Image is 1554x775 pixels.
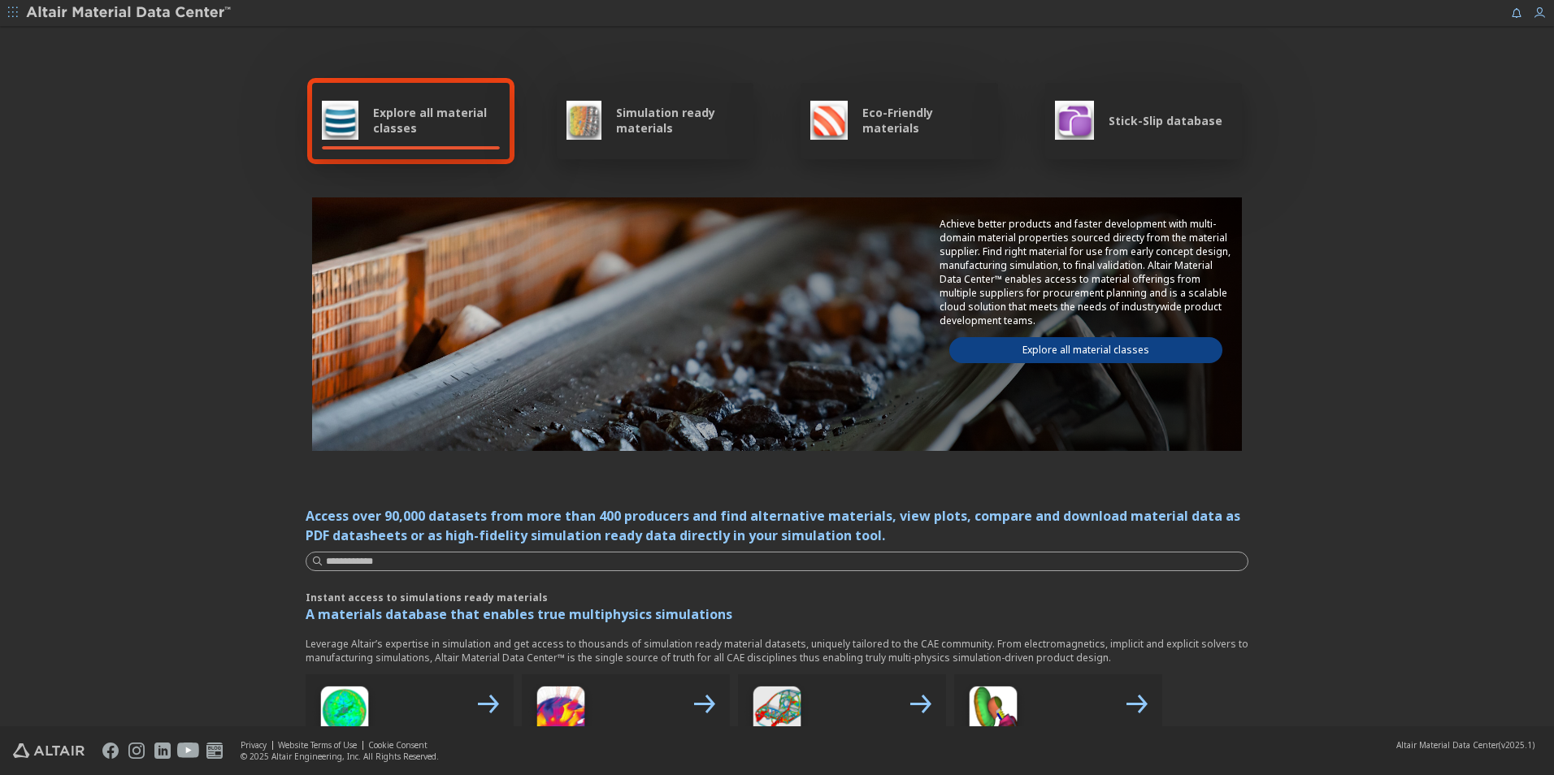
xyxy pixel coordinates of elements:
[306,604,1248,624] p: A materials database that enables true multiphysics simulations
[961,681,1026,746] img: Crash Analyses Icon
[940,217,1232,327] p: Achieve better products and faster development with multi-domain material properties sourced dire...
[1396,739,1499,751] span: Altair Material Data Center
[26,5,233,21] img: Altair Material Data Center
[278,739,357,751] a: Website Terms of Use
[810,101,848,140] img: Eco-Friendly materials
[368,739,428,751] a: Cookie Consent
[312,681,377,746] img: High Frequency Icon
[322,101,358,140] img: Explore all material classes
[241,739,267,751] a: Privacy
[306,637,1248,665] p: Leverage Altair’s expertise in simulation and get access to thousands of simulation ready materia...
[1109,113,1222,128] span: Stick-Slip database
[1396,739,1534,751] div: (v2025.1)
[616,105,744,136] span: Simulation ready materials
[862,105,988,136] span: Eco-Friendly materials
[744,681,810,746] img: Structural Analyses Icon
[528,681,593,746] img: Low Frequency Icon
[1055,101,1094,140] img: Stick-Slip database
[306,591,1248,604] p: Instant access to simulations ready materials
[949,337,1222,363] a: Explore all material classes
[306,506,1248,545] div: Access over 90,000 datasets from more than 400 producers and find alternative materials, view plo...
[566,101,601,140] img: Simulation ready materials
[13,743,85,758] img: Altair Engineering
[373,105,500,136] span: Explore all material classes
[241,751,439,762] div: © 2025 Altair Engineering, Inc. All Rights Reserved.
